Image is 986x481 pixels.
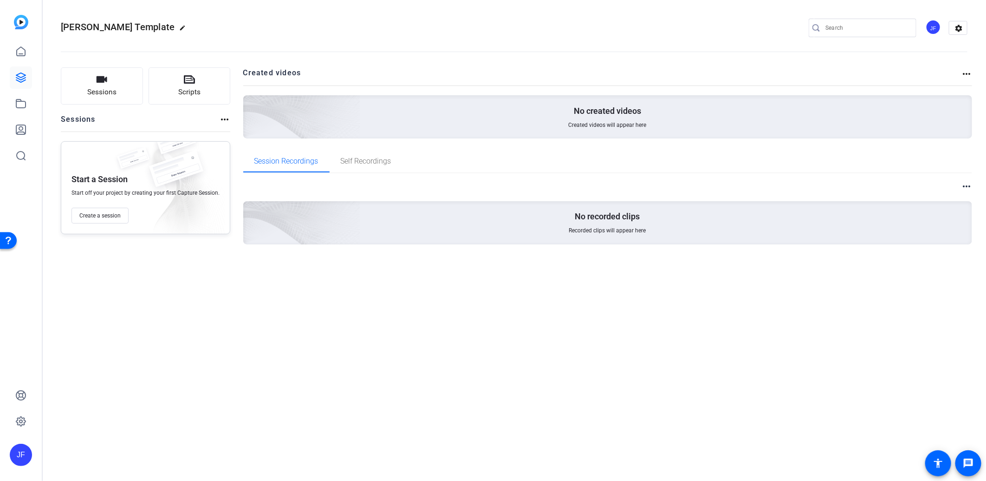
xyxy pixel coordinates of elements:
[926,20,942,36] ngx-avatar: Jake Fortinsky
[112,147,154,175] img: fake-session.png
[71,174,128,185] p: Start a Session
[569,227,646,234] span: Recorded clips will appear here
[135,139,225,238] img: embarkstudio-empty-session.png
[150,128,201,162] img: fake-session.png
[926,20,941,35] div: JF
[575,211,640,222] p: No recorded clips
[961,68,972,79] mat-icon: more_horiz
[10,444,32,466] div: JF
[61,114,96,132] h2: Sessions
[87,87,117,98] span: Sessions
[61,67,143,105] button: Sessions
[569,121,647,129] span: Created videos will appear here
[949,21,968,35] mat-icon: settings
[61,21,175,33] span: [PERSON_NAME] Template
[71,189,220,197] span: Start off your project by creating your first Capture Session.
[178,87,201,98] span: Scripts
[219,114,230,125] mat-icon: more_horiz
[933,458,944,469] mat-icon: accessibility
[141,151,211,197] img: fake-session.png
[139,3,361,205] img: Creted videos background
[574,105,641,117] p: No created videos
[71,208,129,224] button: Create a session
[825,22,909,33] input: Search
[149,67,231,105] button: Scripts
[180,25,191,36] mat-icon: edit
[139,109,361,311] img: embarkstudio-empty-session.png
[961,181,972,192] mat-icon: more_horiz
[243,67,961,86] h2: Created videos
[341,158,391,165] span: Self Recordings
[963,458,974,469] mat-icon: message
[254,158,318,165] span: Session Recordings
[14,15,28,29] img: blue-gradient.svg
[79,212,121,219] span: Create a session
